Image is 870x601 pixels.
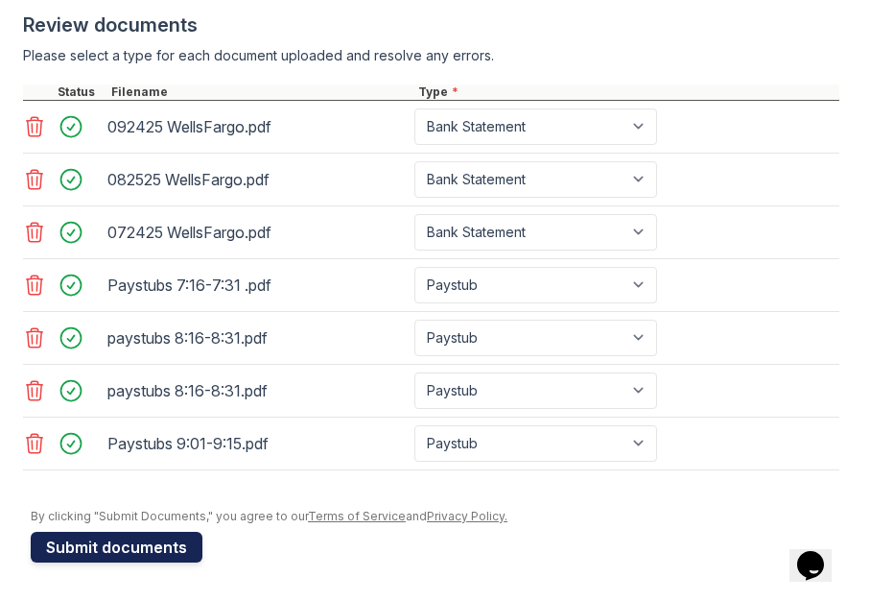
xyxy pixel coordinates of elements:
div: 072425 WellsFargo.pdf [107,217,407,248]
div: Paystubs 7:16-7:31 .pdf [107,270,407,300]
div: Status [54,84,107,100]
a: Privacy Policy. [427,509,507,523]
div: paystubs 8:16-8:31.pdf [107,323,407,353]
div: Please select a type for each document uploaded and resolve any errors. [23,46,839,65]
div: Type [414,84,839,100]
a: Terms of Service [308,509,406,523]
button: Submit documents [31,532,202,563]
div: 082525 WellsFargo.pdf [107,164,407,195]
div: Review documents [23,12,839,38]
div: By clicking "Submit Documents," you agree to our and [31,509,839,524]
div: Paystubs 9:01-9:15.pdf [107,428,407,459]
div: 092425 WellsFargo.pdf [107,111,407,142]
iframe: chat widget [789,524,851,582]
div: paystubs 8:16-8:31.pdf [107,375,407,406]
div: Filename [107,84,414,100]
